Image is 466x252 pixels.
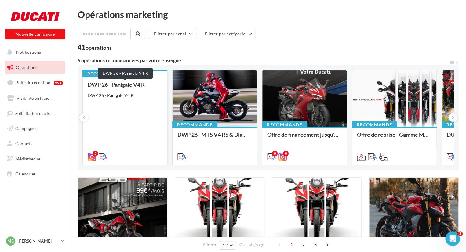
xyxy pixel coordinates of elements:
div: Recommandé [82,70,128,77]
button: Filtrer par catégorie [200,29,255,39]
a: Opérations [4,61,67,74]
a: Campagnes [4,122,67,135]
button: Nouvelle campagne [5,29,65,39]
a: Médiathèque [4,153,67,165]
span: Opérations [16,65,37,70]
div: DWP 26 - Panigale V4 R [98,68,153,79]
div: Recommandé [172,121,217,128]
span: 2 [299,240,308,250]
span: résultats/page [239,242,264,248]
button: Filtrer par canal [149,29,196,39]
a: Calendrier [4,167,67,180]
div: Recommandé [352,121,397,128]
span: 3 [311,240,320,250]
a: Visibilité en ligne [4,92,67,105]
span: Médiathèque [15,156,40,161]
div: opérations [86,45,112,50]
span: Calendrier [15,171,36,176]
span: MD [7,238,14,244]
div: DWP 26 - Panigale V4 R [88,81,162,88]
a: Sollicitation d'avis [4,107,67,120]
a: Contacts [4,137,67,150]
div: DWP 26 - Panigale V4 R [88,92,162,99]
span: Campagnes [15,126,37,131]
button: 12 [220,241,235,250]
span: Boîte de réception [16,80,50,85]
span: Sollicitation d'avis [15,110,50,116]
p: [PERSON_NAME] [18,238,58,244]
span: 1 [287,240,297,250]
span: Contacts [15,141,32,146]
div: 6 opérations recommandées par votre enseigne [78,58,449,63]
span: Visibilité en ligne [16,95,49,101]
a: MD [PERSON_NAME] [5,235,65,247]
button: Notifications [4,46,64,59]
div: 99+ [54,81,63,85]
a: Boîte de réception99+ [4,76,67,89]
iframe: Intercom live chat [445,231,460,246]
span: 12 [223,243,228,248]
span: 1 [458,231,463,236]
div: 8 [283,151,289,156]
div: Offre de reprise - Gamme MTS V4 [357,131,431,144]
span: Notifications [16,49,41,55]
span: Afficher [203,242,217,248]
div: Opérations marketing [78,10,459,19]
div: 8 [272,151,278,156]
div: 41 [78,44,112,51]
div: DWP 26 - MTS V4 RS & Diavel V4 RS [177,131,252,144]
div: Offre de financement jusqu'au 30 septembre [267,131,342,144]
div: Recommandé [262,121,307,128]
div: 5 [93,151,98,156]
